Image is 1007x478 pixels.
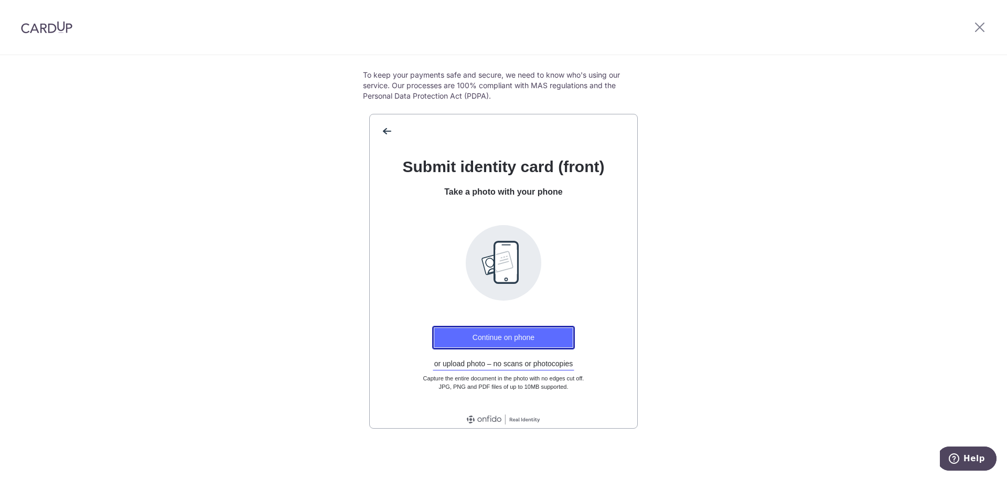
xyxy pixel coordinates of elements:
button: back [378,123,417,140]
p: Capture the entire document in the photo with no edges cut off. JPG, PNG and PDF files of up to 1... [387,374,620,391]
span: Help [24,7,45,17]
button: Continue on phone [432,326,575,349]
div: Take a photo with your phone [387,186,620,198]
img: CardUp [21,21,72,34]
span: Submit identity card (front) [403,158,605,175]
iframe: Opens a widget where you can find more information [940,447,997,473]
button: or upload photo – no scans or photocopies [433,357,575,370]
p: To keep your payments safe and secure, we need to know who's using our service. Our processes are... [363,70,644,101]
